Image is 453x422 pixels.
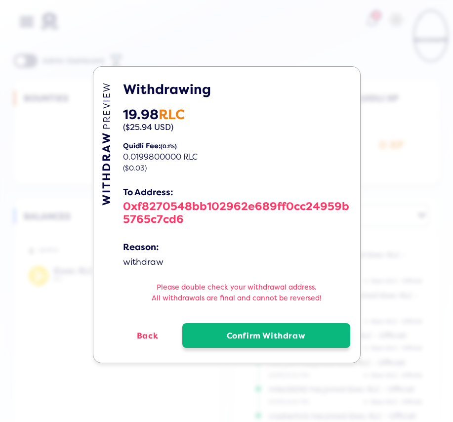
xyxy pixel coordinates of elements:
div: ($0.03) [123,164,350,172]
div: 0.0199800000 RLC [123,153,350,172]
div: WITHDRAW [101,82,114,348]
div: Quidli Fee: [123,142,350,150]
h5: Please double check your withdrawal address. All withdrawals are final and cannot be reversed! [123,282,350,303]
button: Back [123,323,172,348]
div: ($25.94 USD) [123,123,350,132]
div: To Address: [123,187,350,198]
span: PREVIEW [101,82,112,129]
h5: Withdrawing [123,82,350,97]
div: Reason: [123,242,350,253]
div: 0xf8270548bb102962e689ff0cc24959b5765c7cd6 [123,200,350,227]
div: 19.98 [123,107,350,123]
button: Confirm Withdraw [182,323,350,348]
span: RLC [159,106,185,123]
div: withdraw [123,257,350,267]
span: (0.1%) [161,143,177,150]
